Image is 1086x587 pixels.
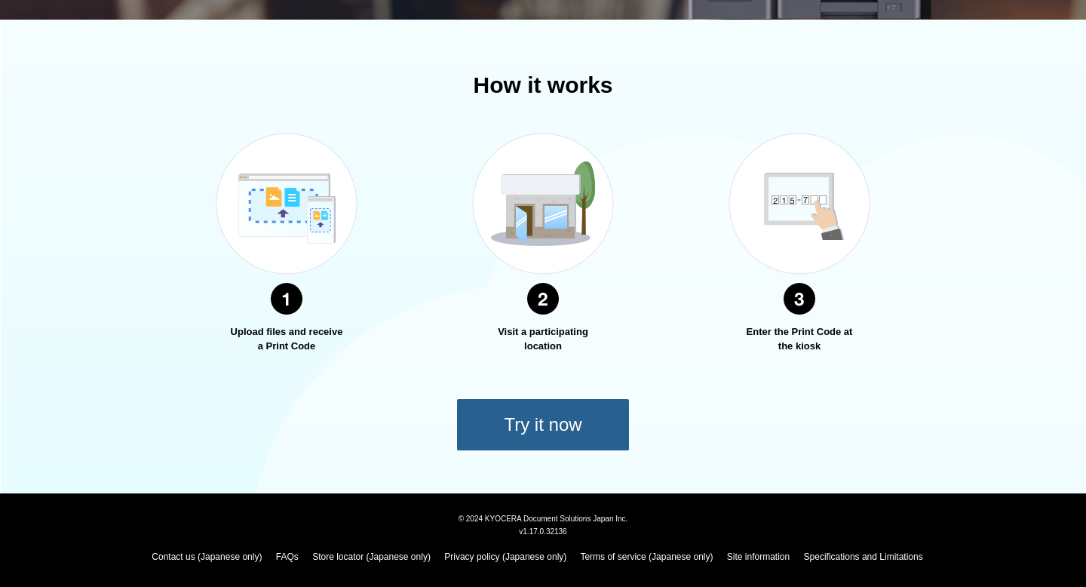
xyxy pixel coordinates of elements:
[276,552,299,562] a: FAQs
[727,552,790,562] a: Site information
[459,513,628,523] span: © 2024 KYOCERA Document Solutions Japan Inc.
[444,552,566,562] a: Privacy policy (Japanese only)
[804,552,923,562] a: Specifications and Limitations
[230,325,343,353] p: Upload files and receive a Print Code
[743,325,856,353] p: Enter the Print Code at the kiosk
[519,527,566,536] span: v1.17.0.32136
[152,552,262,562] a: Contact us (Japanese only)
[312,552,431,562] a: Store locator (Japanese only)
[580,552,713,562] a: Terms of service (Japanese only)
[456,398,630,451] button: Try it now
[486,325,600,353] p: Visit a participating location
